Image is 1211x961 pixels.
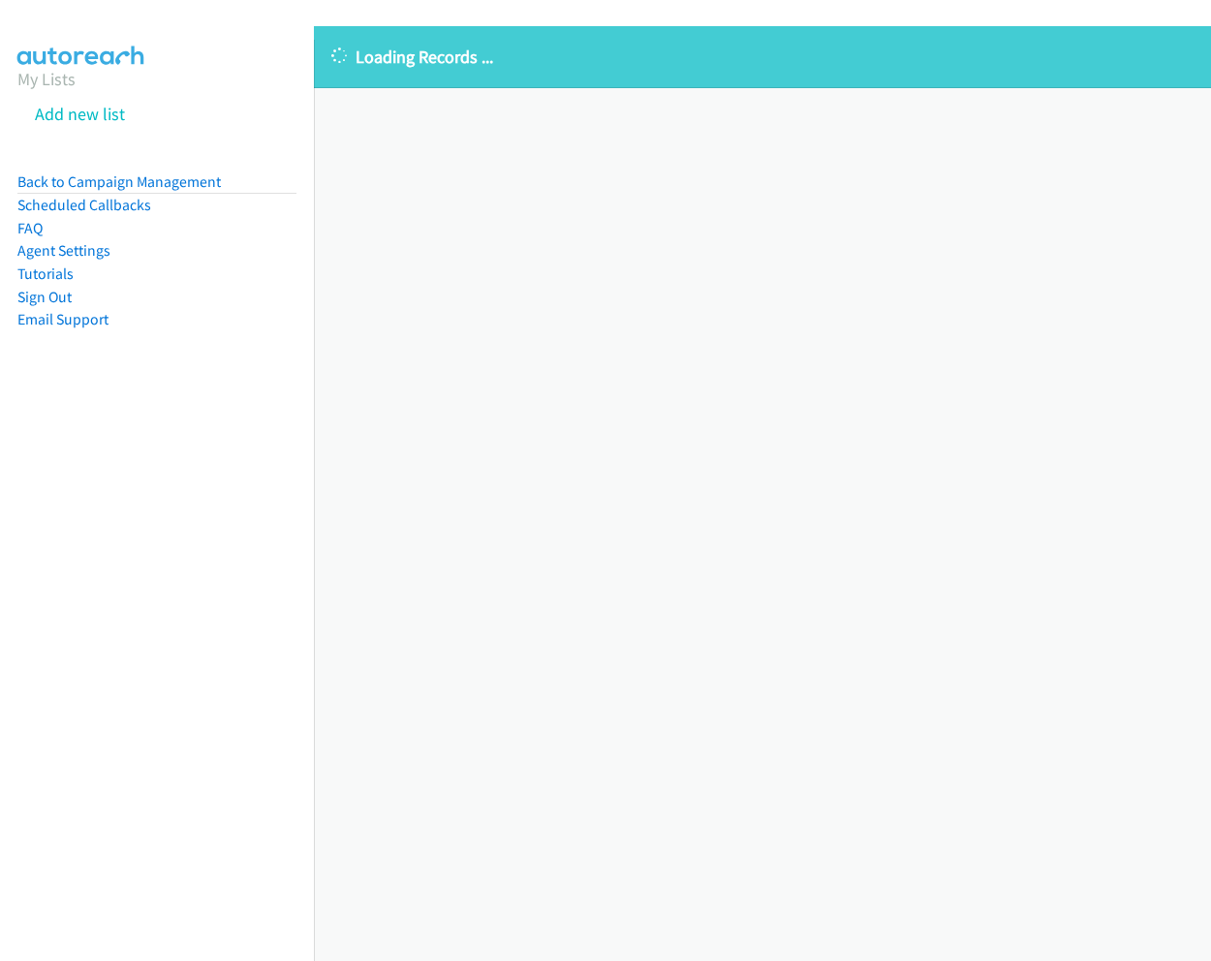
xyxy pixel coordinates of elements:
a: My Lists [17,68,76,90]
a: Scheduled Callbacks [17,196,151,214]
a: Sign Out [17,288,72,306]
a: Add new list [35,103,125,125]
a: Email Support [17,310,109,328]
a: FAQ [17,219,43,237]
a: Tutorials [17,264,74,283]
a: Back to Campaign Management [17,172,221,191]
p: Loading Records ... [331,44,1194,70]
a: Agent Settings [17,241,110,260]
